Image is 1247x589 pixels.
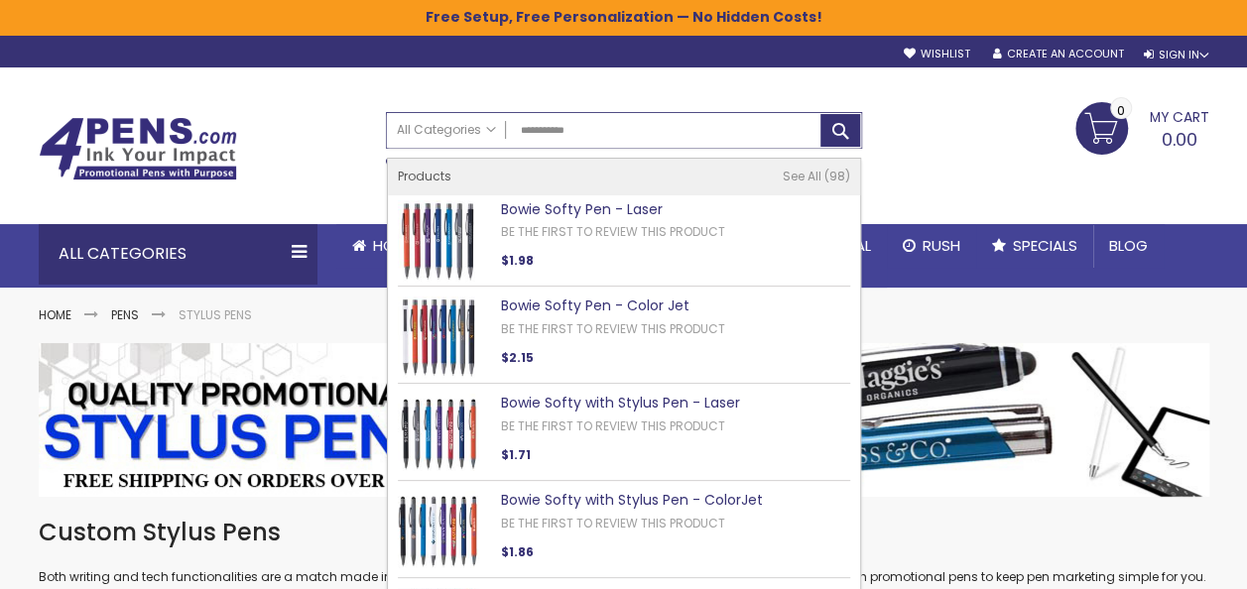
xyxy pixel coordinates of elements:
span: Blog [1109,235,1148,256]
img: Bowie Softy Pen - Color Jet [398,296,479,378]
span: Products [398,168,451,184]
span: $1.98 [501,252,534,269]
span: $2.15 [501,349,534,366]
a: Pens [111,306,139,323]
span: 98 [824,168,850,184]
span: Specials [1013,235,1077,256]
img: Bowie Softy with Stylus Pen - ColorJet [398,491,479,572]
a: 0.00 0 [1075,102,1209,152]
a: Home [336,224,430,268]
a: Home [39,306,71,323]
a: Be the first to review this product [501,223,725,240]
span: See All [783,168,821,184]
img: Stylus Pens [39,343,1209,497]
span: Home [373,235,414,256]
a: All Categories [387,113,506,146]
img: Bowie Softy Pen - Laser [398,200,479,282]
div: Free shipping on pen orders over $199 [695,149,862,188]
strong: Stylus Pens [179,306,252,323]
span: 0.00 [1162,127,1197,152]
span: 0 [1117,101,1125,120]
span: $1.71 [501,446,531,463]
iframe: Google Customer Reviews [1083,535,1247,589]
a: Bowie Softy with Stylus Pen - Laser [501,393,740,412]
span: Rush [923,235,960,256]
a: Bowie Softy with Stylus Pen - ColorJet [501,490,763,510]
a: Specials [976,224,1093,268]
a: Bowie Softy Pen - Color Jet [501,295,689,315]
div: All Categories [39,224,316,284]
div: Sign In [1143,48,1208,62]
a: See All 98 [783,169,850,184]
a: Bowie Softy Pen - Laser [501,199,663,219]
img: Bowie Softy with Stylus Pen - Laser [398,394,479,475]
a: Blog [1093,224,1164,268]
span: All Categories [397,122,496,138]
a: Create an Account [992,47,1123,61]
a: Wishlist [903,47,969,61]
a: Be the first to review this product [501,320,725,337]
span: $1.86 [501,543,534,560]
a: Be the first to review this product [501,417,725,434]
div: Both writing and tech functionalities are a match made in hybrid perfection with stylus pens. We ... [39,517,1209,585]
a: Rush [887,224,976,268]
a: Be the first to review this product [501,515,725,531]
img: 4Pens Custom Pens and Promotional Products [39,117,237,180]
h1: Custom Stylus Pens [39,517,1209,548]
